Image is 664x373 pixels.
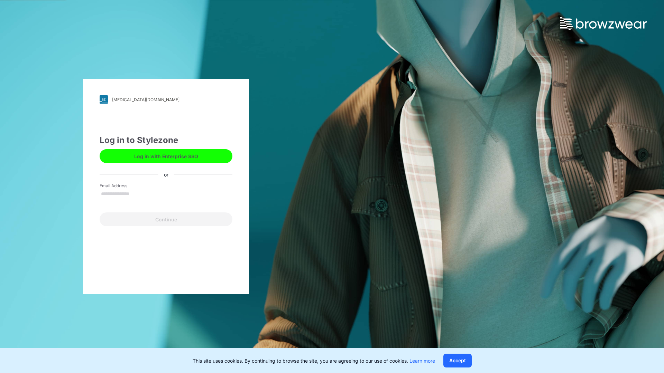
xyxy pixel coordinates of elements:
[193,357,435,364] p: This site uses cookies. By continuing to browse the site, you are agreeing to our use of cookies.
[560,17,647,30] img: browzwear-logo.73288ffb.svg
[158,171,174,178] div: or
[409,358,435,364] a: Learn more
[443,354,472,367] button: Accept
[100,95,232,104] a: [MEDICAL_DATA][DOMAIN_NAME]
[100,183,148,189] label: Email Address
[100,149,232,163] button: Log in with Enterprise SSO
[100,95,108,104] img: svg+xml;base64,PHN2ZyB3aWR0aD0iMjgiIGhlaWdodD0iMjgiIHZpZXdCb3g9IjAgMCAyOCAyOCIgZmlsbD0ibm9uZSIgeG...
[112,97,179,102] div: [MEDICAL_DATA][DOMAIN_NAME]
[100,134,232,146] div: Log in to Stylezone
